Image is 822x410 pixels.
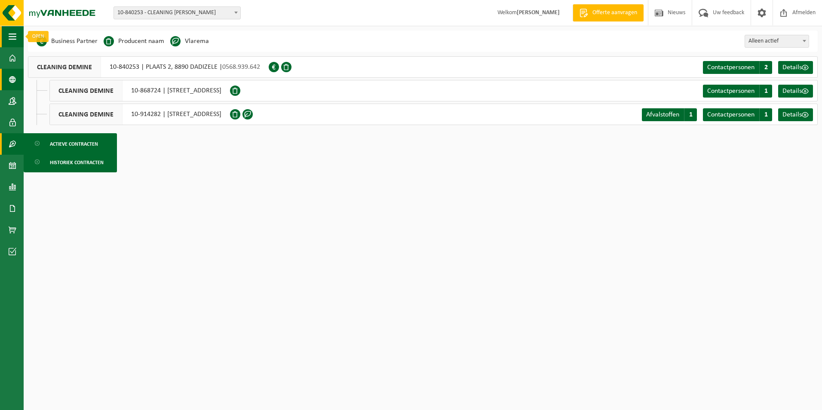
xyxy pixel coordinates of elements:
span: Alleen actief [745,35,809,48]
div: 10-840253 | PLAATS 2, 8890 DADIZELE | [28,56,269,78]
span: Afvalstoffen [646,111,679,118]
li: Business Partner [37,35,98,48]
a: Offerte aanvragen [573,4,644,21]
span: Alleen actief [745,35,809,47]
div: 10-914282 | [STREET_ADDRESS] [49,104,230,125]
div: 10-868724 | [STREET_ADDRESS] [49,80,230,101]
span: 0568.939.642 [222,64,260,70]
a: Contactpersonen 1 [703,108,772,121]
span: CLEANING DEMINE [50,80,123,101]
span: 2 [759,61,772,74]
a: Actieve contracten [26,135,115,152]
a: Details [778,108,813,121]
a: Details [778,85,813,98]
span: CLEANING DEMINE [50,104,123,125]
span: 1 [759,85,772,98]
span: Contactpersonen [707,88,755,95]
span: 1 [684,108,697,121]
a: Contactpersonen 2 [703,61,772,74]
a: Afvalstoffen 1 [642,108,697,121]
span: Contactpersonen [707,111,755,118]
span: Offerte aanvragen [590,9,639,17]
strong: [PERSON_NAME] [517,9,560,16]
span: Details [782,88,802,95]
a: Historiek contracten [26,154,115,170]
li: Producent naam [104,35,164,48]
span: Details [782,64,802,71]
a: Contactpersonen 1 [703,85,772,98]
span: Details [782,111,802,118]
a: Details [778,61,813,74]
span: 1 [759,108,772,121]
span: Actieve contracten [50,136,98,152]
span: 10-840253 - CLEANING DEMINE - DADIZELE [113,6,241,19]
span: CLEANING DEMINE [28,57,101,77]
span: 10-840253 - CLEANING DEMINE - DADIZELE [114,7,240,19]
span: Contactpersonen [707,64,755,71]
span: Historiek contracten [50,154,104,171]
li: Vlarema [170,35,209,48]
